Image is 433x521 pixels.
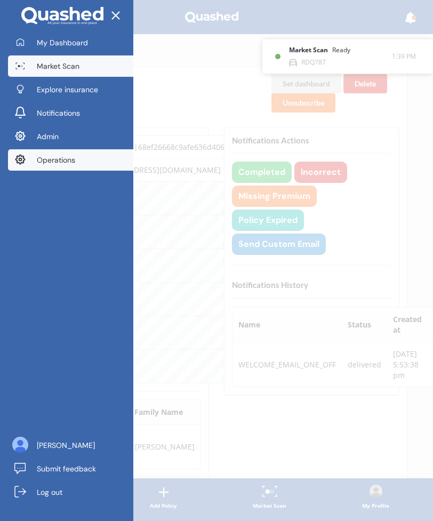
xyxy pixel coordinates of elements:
a: Admin [8,126,133,147]
a: [PERSON_NAME] [8,435,133,456]
b: Market Scan [289,46,332,54]
a: Log out [8,482,133,503]
a: Market Scan [8,55,133,77]
span: Operations [37,155,75,165]
span: 1:39 PM [392,51,416,62]
div: RDQ787 [301,59,326,66]
a: Submit feedback [8,458,133,479]
a: Explore insurance [8,79,133,100]
span: Submit feedback [37,463,96,474]
img: ALV-UjU6YHOUIM1AGx_4vxbOkaOq-1eqc8a3URkVIJkc_iWYmQ98kTe7fc9QMVOBV43MoXmOPfWPN7JjnmUwLuIGKVePaQgPQ... [12,437,28,453]
a: Notifications [8,102,133,124]
a: My Dashboard [8,32,133,53]
span: Explore insurance [37,84,98,95]
span: Log out [37,487,62,498]
span: Admin [37,131,59,142]
div: Ready [332,46,350,54]
span: Notifications [37,108,80,118]
span: My Dashboard [37,37,88,48]
a: Operations [8,149,133,171]
span: Market Scan [37,61,79,71]
span: [PERSON_NAME] [37,440,95,451]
